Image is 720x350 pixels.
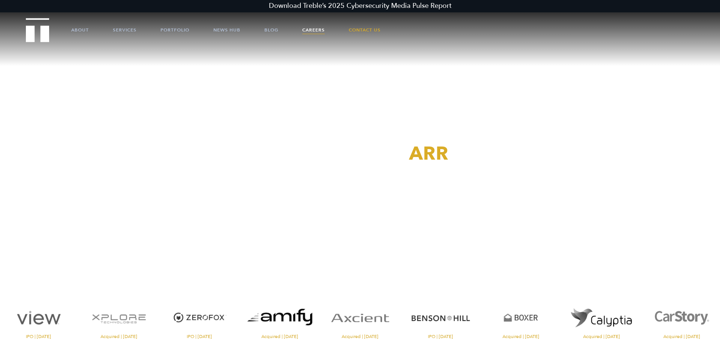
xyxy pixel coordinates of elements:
a: Visit the Boxer website [483,301,559,339]
img: ZeroFox logo [161,301,237,334]
a: Visit the Benson Hill website [402,301,478,339]
span: ARR [409,141,448,166]
a: Portfolio [160,19,189,41]
span: IPO | [DATE] [161,334,237,339]
span: Acquired | [DATE] [81,334,157,339]
span: Acquired | [DATE] [241,334,318,339]
a: Careers [302,19,325,41]
span: Acquired | [DATE] [322,334,398,339]
span: Acquired | [DATE] [643,334,720,339]
a: Services [113,19,136,41]
a: Visit the website [563,301,639,339]
a: Blog [264,19,278,41]
img: Treble logo [26,18,49,42]
span: Acquired | [DATE] [563,334,639,339]
img: Boxer logo [483,301,559,334]
span: Acquired | [DATE] [483,334,559,339]
span: IPO | [DATE] [402,334,478,339]
img: XPlore logo [81,301,157,334]
img: Benson Hill logo [402,301,478,334]
a: Visit the ZeroFox website [161,301,237,339]
img: CarStory logo [643,301,720,334]
a: Visit the Axcient website [322,301,398,339]
a: Visit the XPlore website [81,301,157,339]
a: News Hub [213,19,240,41]
a: Visit the website [241,301,318,339]
a: Visit the CarStory website [643,301,720,339]
a: About [71,19,89,41]
a: Contact Us [349,19,381,41]
img: Axcient logo [322,301,398,334]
